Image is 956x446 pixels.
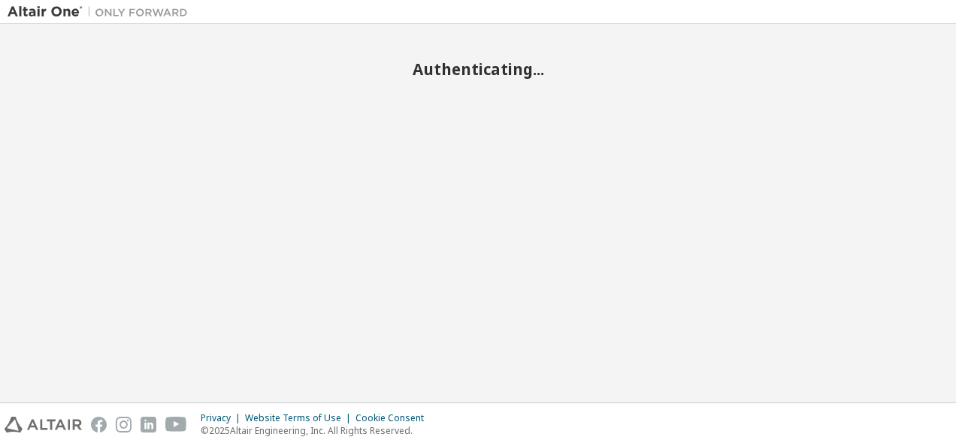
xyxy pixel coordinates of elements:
img: linkedin.svg [141,417,156,432]
img: facebook.svg [91,417,107,432]
p: © 2025 Altair Engineering, Inc. All Rights Reserved. [201,424,433,437]
h2: Authenticating... [8,59,948,79]
div: Cookie Consent [355,412,433,424]
img: youtube.svg [165,417,187,432]
img: Altair One [8,5,195,20]
img: altair_logo.svg [5,417,82,432]
div: Website Terms of Use [245,412,355,424]
img: instagram.svg [116,417,132,432]
div: Privacy [201,412,245,424]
